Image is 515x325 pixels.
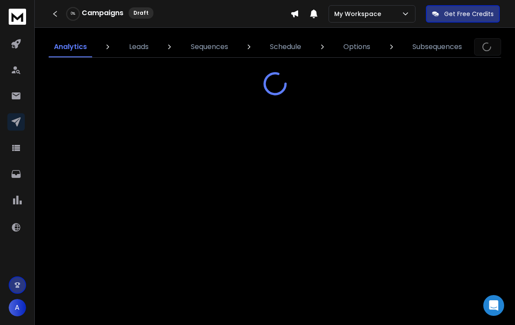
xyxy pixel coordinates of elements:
[82,8,123,18] h1: Campaigns
[129,42,149,52] p: Leads
[129,7,153,19] div: Draft
[483,295,504,316] div: Open Intercom Messenger
[54,42,87,52] p: Analytics
[124,36,154,57] a: Leads
[444,10,494,18] p: Get Free Credits
[265,36,306,57] a: Schedule
[426,5,500,23] button: Get Free Credits
[191,42,228,52] p: Sequences
[71,11,75,16] p: 0 %
[334,10,385,18] p: My Workspace
[412,42,462,52] p: Subsequences
[49,36,92,57] a: Analytics
[186,36,233,57] a: Sequences
[270,42,301,52] p: Schedule
[343,42,370,52] p: Options
[9,299,26,316] button: A
[407,36,467,57] a: Subsequences
[9,9,26,25] img: logo
[338,36,375,57] a: Options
